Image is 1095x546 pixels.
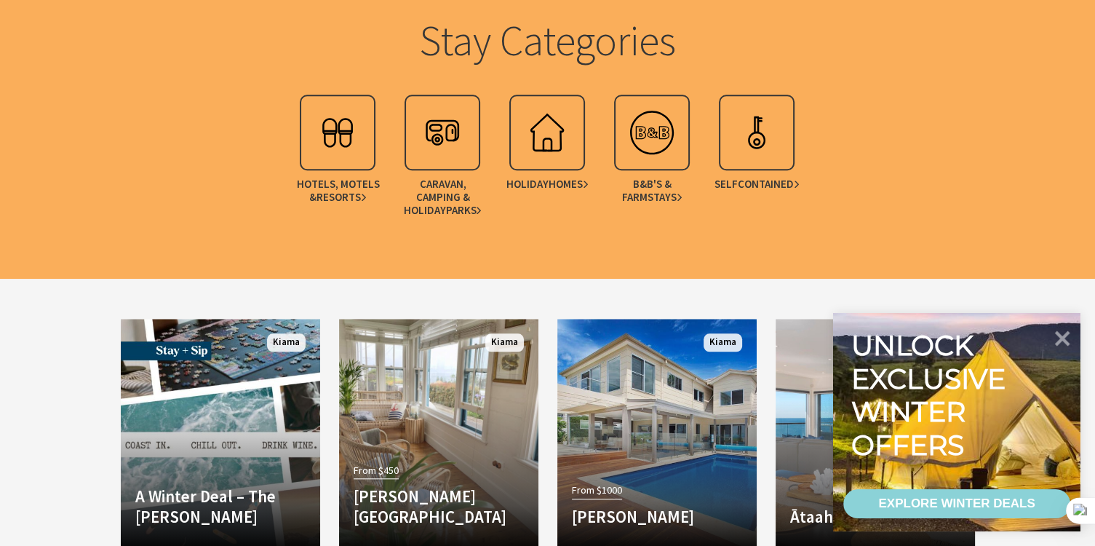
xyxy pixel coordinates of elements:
[263,15,833,66] h2: Stay Categories
[518,103,576,162] img: holhouse.svg
[607,178,698,204] span: B&B's &
[413,103,471,162] img: campmotor.svg
[267,333,306,352] span: Kiama
[622,191,682,204] span: Farmstays
[308,103,367,162] img: hotel.svg
[572,507,742,527] h4: [PERSON_NAME]
[704,95,809,224] a: SelfContained
[506,178,589,191] span: Holiday
[495,95,600,224] a: HolidayHomes
[851,329,1012,462] div: Unlock exclusive winter offers
[354,462,399,479] span: From $450
[135,486,306,526] h4: A Winter Deal – The [PERSON_NAME]
[292,178,383,204] span: Hotels, Motels &
[354,486,524,526] h4: [PERSON_NAME][GEOGRAPHIC_DATA]
[572,482,622,499] span: From $1000
[549,178,589,191] span: Homes
[790,507,960,527] h4: Ātaahua – Gerringong
[728,103,786,162] img: apartment.svg
[397,178,488,217] span: Caravan, Camping & Holiday
[316,191,367,204] span: Resorts
[285,95,390,224] a: Hotels, Motels &Resorts
[485,333,524,352] span: Kiama
[600,95,704,224] a: B&B's &Farmstays
[843,489,1070,518] a: EXPLORE WINTER DEALS
[623,103,681,162] img: bedbreakfa.svg
[445,204,482,217] span: Parks
[390,95,495,224] a: Caravan, Camping & HolidayParks
[704,333,742,352] span: Kiama
[738,178,800,191] span: Contained
[714,178,800,191] span: Self
[878,489,1035,518] div: EXPLORE WINTER DEALS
